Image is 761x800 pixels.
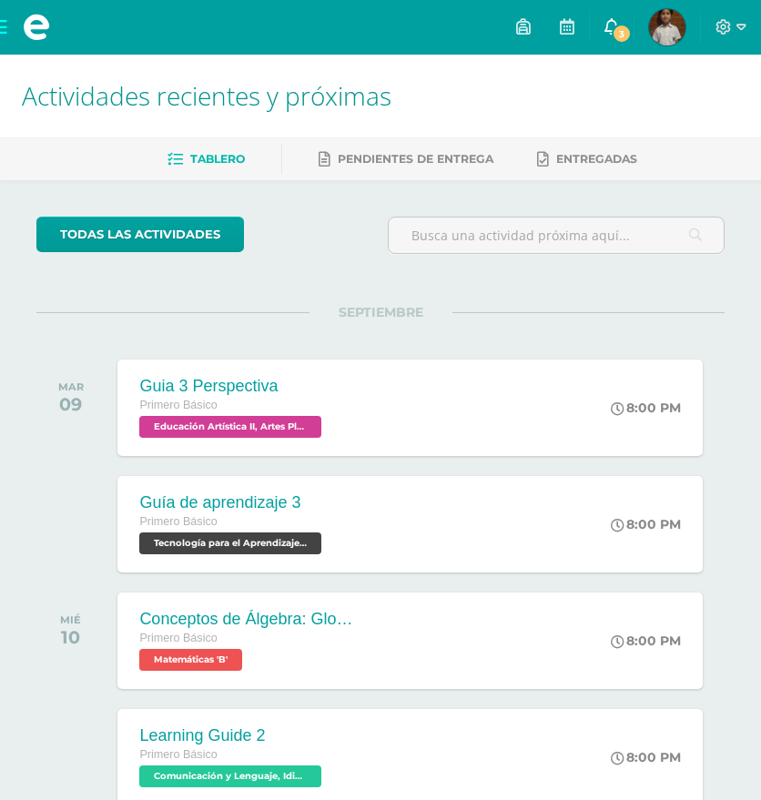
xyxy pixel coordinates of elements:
span: SEPTIEMBRE [309,304,452,320]
span: Primero Básico [139,515,217,528]
span: Pendientes de entrega [338,152,493,166]
a: Pendientes de entrega [319,145,493,174]
span: Tablero [190,152,245,166]
div: MAR [58,380,84,393]
img: bec2627fc18935b183b967152925e865.png [649,9,685,46]
span: Entregadas [556,152,637,166]
span: Primero Básico [139,748,217,761]
div: 10 [60,626,81,648]
a: Entregadas [537,145,637,174]
input: Busca una actividad próxima aquí... [389,218,724,253]
span: 3 [612,24,632,44]
span: Educación Artística II, Artes Plásticas 'B' [139,416,321,438]
span: Primero Básico [139,399,217,411]
div: 09 [58,393,84,415]
a: todas las Actividades [36,217,244,252]
div: Guia 3 Perspectiva [139,377,326,396]
a: Tablero [167,145,245,174]
span: Primero Básico [139,632,217,644]
div: 8:00 PM [611,516,681,532]
div: 8:00 PM [611,749,681,765]
div: 8:00 PM [611,400,681,416]
div: 8:00 PM [611,633,681,649]
span: Actividades recientes y próximas [22,78,391,113]
span: Matemáticas 'B' [139,649,242,671]
span: Comunicación y Lenguaje, Idioma Extranjero Inglés 'B' [139,765,321,787]
div: MIÉ [60,613,81,626]
div: Conceptos de Álgebra: Glosario [139,610,358,629]
span: Tecnología para el Aprendizaje y la Comunicación (Informática) 'B' [139,532,321,554]
div: Learning Guide 2 [139,726,326,745]
div: Guía de aprendizaje 3 [139,493,326,512]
